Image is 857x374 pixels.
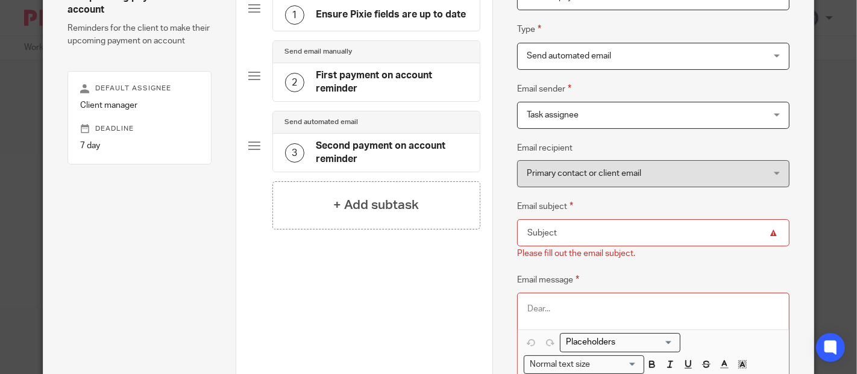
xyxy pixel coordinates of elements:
[527,169,641,178] span: Primary contact or client email
[517,248,635,260] div: Please fill out the email subject.
[560,333,680,352] div: Search for option
[517,142,573,154] label: Email recipient
[524,355,644,374] div: Search for option
[285,73,304,92] div: 2
[316,69,468,95] h4: First payment on account reminder
[285,47,353,57] h4: Send email manually
[517,219,789,246] input: Subject
[80,84,198,93] p: Default assignee
[517,22,541,36] label: Type
[524,355,644,374] div: Text styles
[517,273,579,287] label: Email message
[517,199,573,213] label: Email subject
[527,52,611,60] span: Send automated email
[80,140,198,152] p: 7 day
[80,99,198,111] p: Client manager
[285,117,359,127] h4: Send automated email
[333,196,419,214] h4: + Add subtask
[562,336,673,349] input: Search for option
[594,358,637,371] input: Search for option
[80,124,198,134] p: Deadline
[316,8,466,21] h4: Ensure Pixie fields are up to date
[316,140,468,166] h4: Second payment on account reminder
[560,333,680,352] div: Placeholders
[527,111,579,119] span: Task assignee
[67,22,211,47] p: Reminders for the client to make their upcoming payment on account
[285,5,304,25] div: 1
[285,143,304,163] div: 3
[517,82,571,96] label: Email sender
[527,358,592,371] span: Normal text size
